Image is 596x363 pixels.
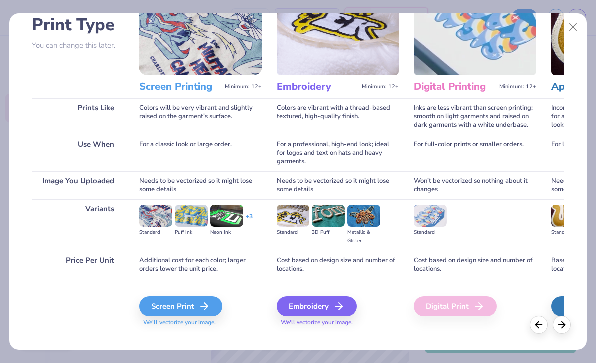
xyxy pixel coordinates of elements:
[277,80,358,93] h3: Embroidery
[277,205,309,227] img: Standard
[312,205,345,227] img: 3D Puff
[277,135,399,171] div: For a professional, high-end look; ideal for logos and text on hats and heavy garments.
[551,228,584,237] div: Standard
[32,135,124,171] div: Use When
[414,171,536,199] div: Won't be vectorized so nothing about it changes
[414,80,495,93] h3: Digital Printing
[414,205,447,227] img: Standard
[414,228,447,237] div: Standard
[139,80,221,93] h3: Screen Printing
[347,205,380,227] img: Metallic & Glitter
[414,135,536,171] div: For full-color prints or smaller orders.
[139,296,222,316] div: Screen Print
[414,296,497,316] div: Digital Print
[175,228,208,237] div: Puff Ink
[347,228,380,245] div: Metallic & Glitter
[414,251,536,279] div: Cost based on design size and number of locations.
[139,171,262,199] div: Needs to be vectorized so it might lose some details
[210,205,243,227] img: Neon Ink
[175,205,208,227] img: Puff Ink
[414,98,536,135] div: Inks are less vibrant than screen printing; smooth on light garments and raised on dark garments ...
[499,83,536,90] span: Minimum: 12+
[32,251,124,279] div: Price Per Unit
[277,251,399,279] div: Cost based on design size and number of locations.
[246,212,253,229] div: + 3
[362,83,399,90] span: Minimum: 12+
[225,83,262,90] span: Minimum: 12+
[139,318,262,327] span: We'll vectorize your image.
[139,228,172,237] div: Standard
[32,171,124,199] div: Image You Uploaded
[277,171,399,199] div: Needs to be vectorized so it might lose some details
[564,18,583,37] button: Close
[139,205,172,227] img: Standard
[277,296,357,316] div: Embroidery
[277,228,309,237] div: Standard
[32,199,124,251] div: Variants
[312,228,345,237] div: 3D Puff
[551,205,584,227] img: Standard
[139,98,262,135] div: Colors will be very vibrant and slightly raised on the garment's surface.
[139,251,262,279] div: Additional cost for each color; larger orders lower the unit price.
[210,228,243,237] div: Neon Ink
[32,41,124,50] p: You can change this later.
[32,98,124,135] div: Prints Like
[277,98,399,135] div: Colors are vibrant with a thread-based textured, high-quality finish.
[277,318,399,327] span: We'll vectorize your image.
[139,135,262,171] div: For a classic look or large order.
